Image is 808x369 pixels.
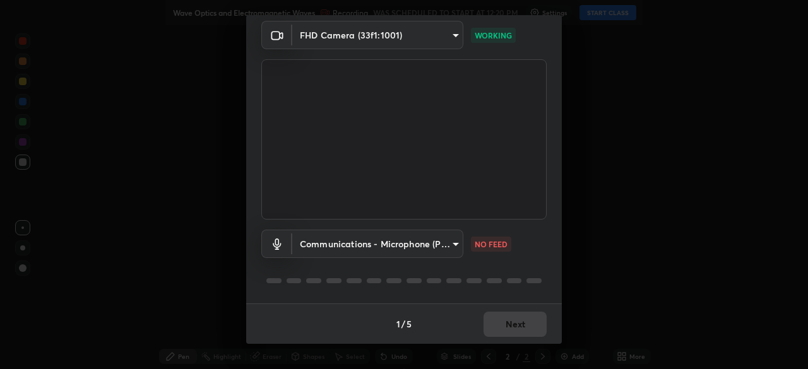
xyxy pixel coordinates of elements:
div: FHD Camera (33f1:1001) [292,230,463,258]
h4: 5 [407,317,412,331]
h4: 1 [396,317,400,331]
p: WORKING [475,30,512,41]
h4: / [401,317,405,331]
p: NO FEED [475,238,508,250]
div: FHD Camera (33f1:1001) [292,21,463,49]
